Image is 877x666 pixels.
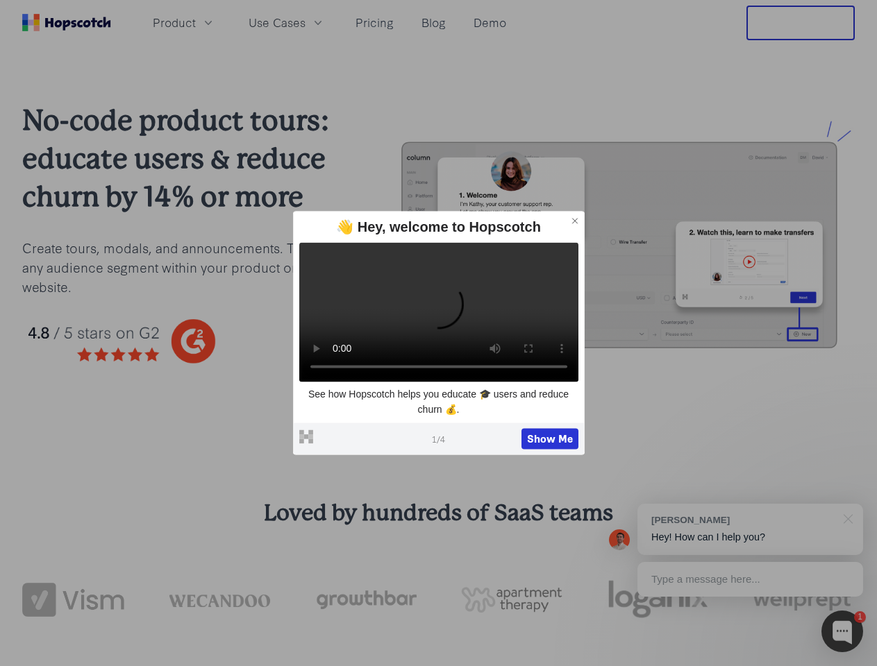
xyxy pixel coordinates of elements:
[169,592,271,607] img: wecandoo-logo
[144,11,224,34] button: Product
[315,590,417,609] img: growthbar-logo
[607,573,709,626] img: loganix-logo
[637,562,863,597] div: Type a message here...
[22,312,343,370] img: hopscotch g2
[753,586,855,614] img: wellprept logo
[521,429,578,450] button: Show Me
[153,14,196,31] span: Product
[22,14,111,31] a: Home
[249,14,306,31] span: Use Cases
[651,513,835,527] div: [PERSON_NAME]
[468,11,512,34] a: Demo
[350,11,399,34] a: Pricing
[746,6,855,40] button: Free Trial
[299,387,578,417] p: See how Hopscotch helps you educate 🎓 users and reduce churn 💰.
[651,530,849,545] p: Hey! How can I help you?
[854,611,866,623] div: 1
[22,101,343,216] h2: No-code product tours: educate users & reduce churn by 14% or more
[432,432,445,445] span: 1 / 4
[461,587,563,613] img: png-apartment-therapy-house-studio-apartment-home
[416,11,451,34] a: Blog
[387,120,855,368] img: hopscotch product tours for saas businesses
[22,498,855,529] h3: Loved by hundreds of SaaS teams
[22,238,343,296] p: Create tours, modals, and announcements. Target any audience segment within your product or website.
[299,217,578,237] div: 👋 Hey, welcome to Hopscotch
[240,11,333,34] button: Use Cases
[22,583,124,617] img: vism logo
[609,529,630,550] img: Mark Spera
